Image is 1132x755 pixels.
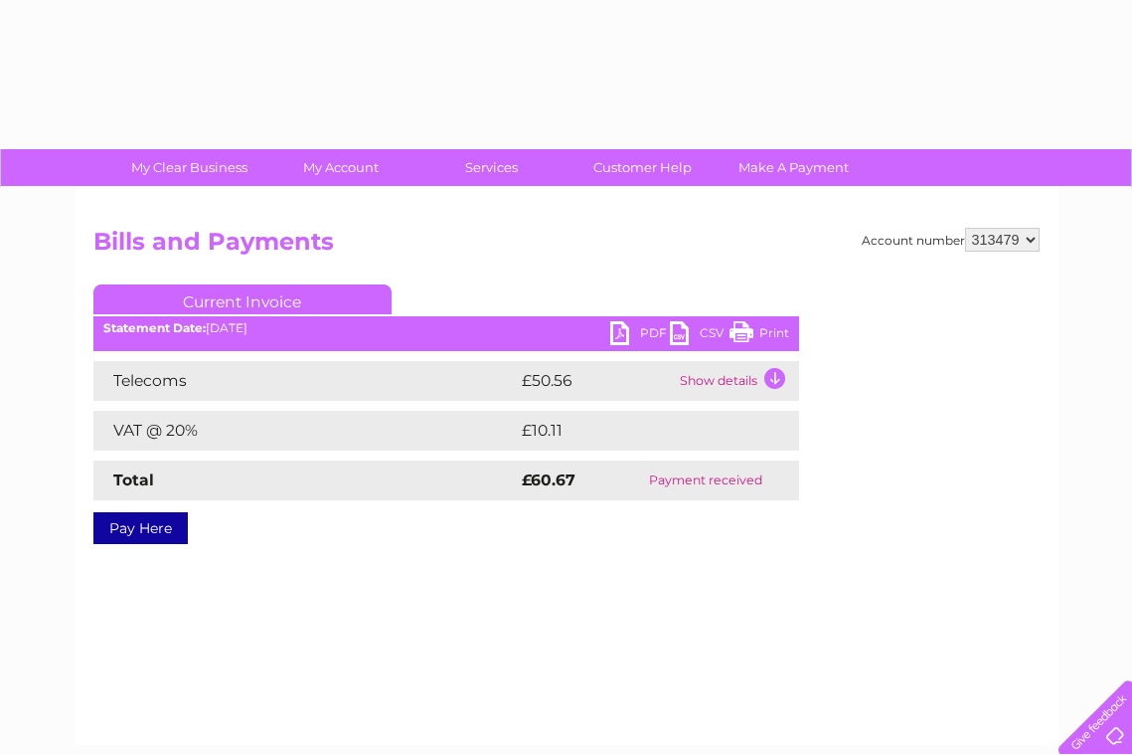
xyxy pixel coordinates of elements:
a: Services [409,149,573,186]
a: Make A Payment [712,149,876,186]
strong: Total [113,471,154,489]
a: CSV [670,321,729,350]
div: Account number [862,228,1040,252]
div: [DATE] [93,321,799,335]
a: Print [729,321,789,350]
td: Payment received [612,461,798,500]
a: My Clear Business [107,149,271,186]
td: Show details [675,361,799,401]
b: Statement Date: [103,320,206,335]
a: Customer Help [561,149,725,186]
td: £50.56 [517,361,675,401]
td: £10.11 [517,411,752,451]
td: Telecoms [93,361,517,401]
td: VAT @ 20% [93,411,517,451]
a: My Account [258,149,422,186]
h2: Bills and Payments [93,228,1040,266]
strong: £60.67 [522,471,575,489]
a: Current Invoice [93,284,392,314]
a: PDF [610,321,670,350]
a: Pay Here [93,512,188,544]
